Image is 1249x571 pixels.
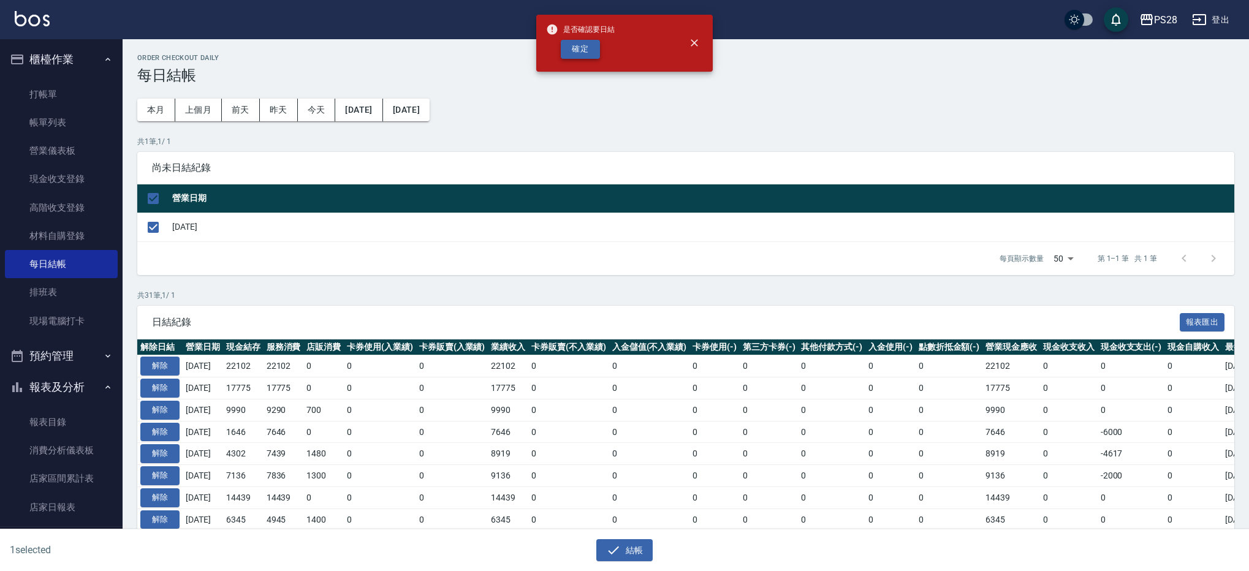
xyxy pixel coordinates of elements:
[344,443,416,465] td: 0
[344,509,416,531] td: 0
[416,377,488,399] td: 0
[303,399,344,421] td: 700
[140,488,180,507] button: 解除
[1098,443,1165,465] td: -4617
[140,379,180,398] button: 解除
[303,377,344,399] td: 0
[865,339,916,355] th: 入金使用(-)
[546,23,615,36] span: 是否確認要日結
[416,399,488,421] td: 0
[798,443,865,465] td: 0
[528,486,609,509] td: 0
[1098,339,1165,355] th: 現金收支支出(-)
[137,290,1234,301] p: 共 31 筆, 1 / 1
[689,399,740,421] td: 0
[916,443,983,465] td: 0
[740,377,799,399] td: 0
[1180,313,1225,332] button: 報表匯出
[137,136,1234,147] p: 共 1 筆, 1 / 1
[798,421,865,443] td: 0
[488,465,528,487] td: 9136
[1040,355,1098,377] td: 0
[865,399,916,421] td: 0
[609,509,690,531] td: 0
[982,399,1040,421] td: 9990
[916,377,983,399] td: 0
[798,486,865,509] td: 0
[798,509,865,531] td: 0
[798,355,865,377] td: 0
[303,509,344,531] td: 1400
[1040,399,1098,421] td: 0
[1164,339,1222,355] th: 現金自購收入
[982,355,1040,377] td: 22102
[865,443,916,465] td: 0
[344,486,416,509] td: 0
[528,339,609,355] th: 卡券販賣(不入業績)
[916,339,983,355] th: 點數折抵金額(-)
[5,521,118,550] a: 店家排行榜
[1049,242,1078,275] div: 50
[488,486,528,509] td: 14439
[303,421,344,443] td: 0
[1040,509,1098,531] td: 0
[982,421,1040,443] td: 7646
[5,222,118,250] a: 材料自購登錄
[1098,486,1165,509] td: 0
[344,355,416,377] td: 0
[140,423,180,442] button: 解除
[1180,316,1225,327] a: 報表匯出
[169,213,1234,241] td: [DATE]
[689,509,740,531] td: 0
[916,421,983,443] td: 0
[1040,377,1098,399] td: 0
[488,443,528,465] td: 8919
[488,421,528,443] td: 7646
[5,408,118,436] a: 報表目錄
[1164,399,1222,421] td: 0
[916,465,983,487] td: 0
[303,465,344,487] td: 1300
[183,355,223,377] td: [DATE]
[689,486,740,509] td: 0
[5,165,118,193] a: 現金收支登錄
[528,443,609,465] td: 0
[982,443,1040,465] td: 8919
[528,421,609,443] td: 0
[865,486,916,509] td: 0
[5,278,118,306] a: 排班表
[740,443,799,465] td: 0
[609,355,690,377] td: 0
[528,355,609,377] td: 0
[5,137,118,165] a: 營業儀表板
[1040,465,1098,487] td: 0
[689,443,740,465] td: 0
[740,509,799,531] td: 0
[183,421,223,443] td: [DATE]
[1154,12,1177,28] div: PS28
[488,399,528,421] td: 9990
[298,99,336,121] button: 今天
[140,401,180,420] button: 解除
[383,99,430,121] button: [DATE]
[798,339,865,355] th: 其他付款方式(-)
[528,465,609,487] td: 0
[416,421,488,443] td: 0
[5,194,118,222] a: 高階收支登錄
[222,99,260,121] button: 前天
[264,509,304,531] td: 4945
[865,355,916,377] td: 0
[689,355,740,377] td: 0
[1098,355,1165,377] td: 0
[223,377,264,399] td: 17775
[488,339,528,355] th: 業績收入
[416,465,488,487] td: 0
[1134,7,1182,32] button: PS28
[260,99,298,121] button: 昨天
[137,54,1234,62] h2: Order checkout daily
[740,465,799,487] td: 0
[223,355,264,377] td: 22102
[1098,253,1157,264] p: 第 1–1 筆 共 1 筆
[798,377,865,399] td: 0
[264,355,304,377] td: 22102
